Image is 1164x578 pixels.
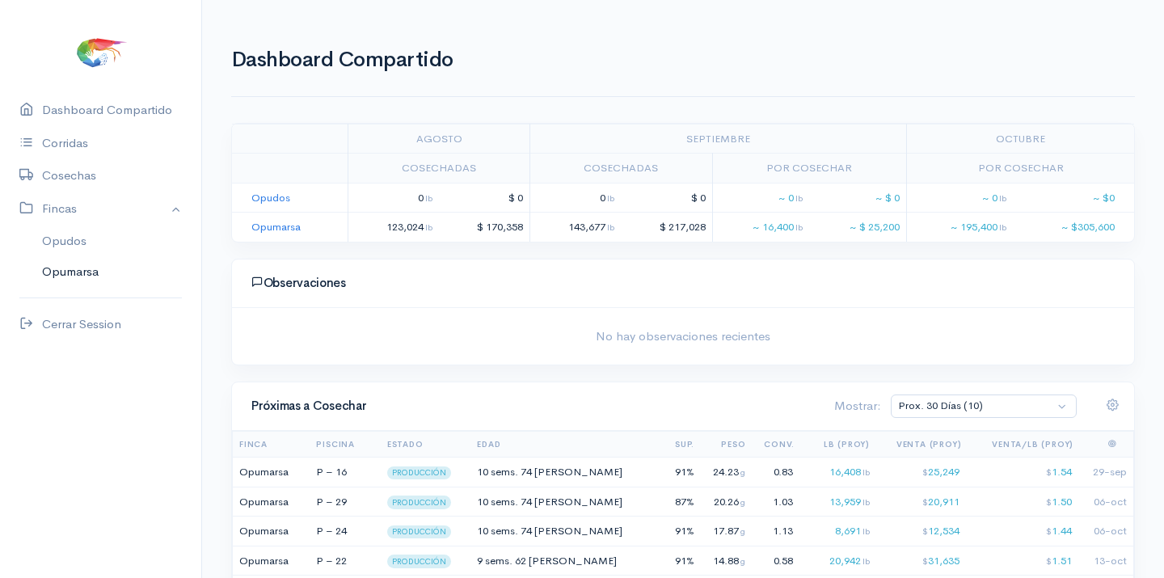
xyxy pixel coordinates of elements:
div: 20,911 [879,494,961,510]
span: Sup. [675,439,694,449]
span: Venta/Lb (Proy) [992,439,1073,449]
span: lb [862,525,870,537]
span: 62 [PERSON_NAME] [515,554,617,567]
span: Edad [477,439,500,449]
span: PRODUCCIÓN [387,525,451,538]
span: $ [922,496,928,508]
div: 13,959 [803,494,870,510]
div: 0.58 [754,553,795,569]
a: Opumarsa [251,220,301,234]
span: 9 sems. [477,554,512,567]
span: $ [1046,555,1052,567]
h4: Observaciones [251,276,1115,290]
span: lb [795,221,803,233]
div: Mostrar: [824,397,881,416]
td: P – 29 [310,487,373,517]
td: octubre [907,124,1134,154]
td: $ 217,028 [621,213,712,242]
div: 87% [668,494,695,510]
td: ~ 195,400 [907,213,1013,242]
span: lb [862,496,870,508]
div: 12,534 [879,523,961,539]
span: lb [862,466,870,478]
span: Peso [721,439,745,449]
h1: Dashboard Compartido [231,49,1135,72]
span: Lb (Proy) [824,439,870,449]
span: lb [607,221,614,233]
span: $ [1046,525,1052,537]
td: ~ 0 [907,183,1013,213]
span: Conv. [764,439,795,449]
span: lb [795,192,803,204]
span: PRODUCCIÓN [387,555,451,567]
td: agosto [348,124,529,154]
td: Opumarsa [233,487,310,517]
span: No hay observaciones recientes [242,327,1124,346]
span: lb [862,555,870,567]
div: 1.13 [754,523,795,539]
span: $ [922,555,928,567]
td: 143,677 [530,213,622,242]
td: ~ $0 [1013,183,1134,213]
span: 06-oct [1094,524,1127,538]
div: 1.54 [970,464,1073,480]
div: 25,249 [879,464,961,480]
div: 20.26 [703,494,745,510]
span: Estado [387,439,424,449]
span: g [740,525,745,537]
div: 1.03 [754,494,795,510]
td: $ 170,358 [439,213,530,242]
td: P – 24 [310,517,373,546]
div: 0.83 [754,464,795,480]
td: 0 [348,183,439,213]
td: septiembre [530,124,907,154]
div: 20,942 [803,553,870,569]
span: g [740,555,745,567]
span: 10 sems. [477,495,518,508]
span: 06-oct [1094,495,1127,508]
div: 31,635 [879,553,961,569]
td: $ 0 [621,183,712,213]
div: 1.50 [970,494,1073,510]
span: $ [922,466,928,478]
span: $ [922,525,928,537]
span: $ [1046,466,1052,478]
td: Por Cosechar [907,154,1134,184]
td: P – 22 [310,546,373,576]
div: 16,408 [803,464,870,480]
div: 17.87 [703,523,745,539]
div: Opudos [42,232,86,251]
td: Opumarsa [233,546,310,576]
span: lb [425,192,432,204]
span: lb [999,192,1006,204]
div: 24.23 [703,464,745,480]
th: Piscina [310,432,373,458]
span: 74 [PERSON_NAME] [521,495,622,508]
span: lb [607,192,614,204]
td: Cosechadas [530,154,712,184]
td: Opumarsa [233,458,310,487]
td: Opumarsa [233,517,310,546]
div: 1.51 [970,553,1073,569]
div: Opumarsa [42,263,99,281]
span: 13-oct [1094,554,1127,567]
div: 14.88 [703,553,745,569]
span: lb [999,221,1006,233]
span: 10 sems. [477,524,518,538]
td: $ 0 [439,183,530,213]
td: 0 [530,183,622,213]
td: Cosechadas [348,154,529,184]
span: PRODUCCIÓN [387,466,451,479]
th: Finca [233,432,310,458]
td: ~ 16,400 [712,213,809,242]
div: 91% [668,464,695,480]
td: ~ $305,600 [1013,213,1134,242]
span: Venta (Proy) [896,439,962,449]
div: 1.44 [970,523,1073,539]
div: 91% [668,553,695,569]
span: g [740,466,745,478]
td: ~ $ 25,200 [809,213,906,242]
span: $ [1046,496,1052,508]
td: ~ $ 0 [809,183,906,213]
span: 74 [PERSON_NAME] [521,524,622,538]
